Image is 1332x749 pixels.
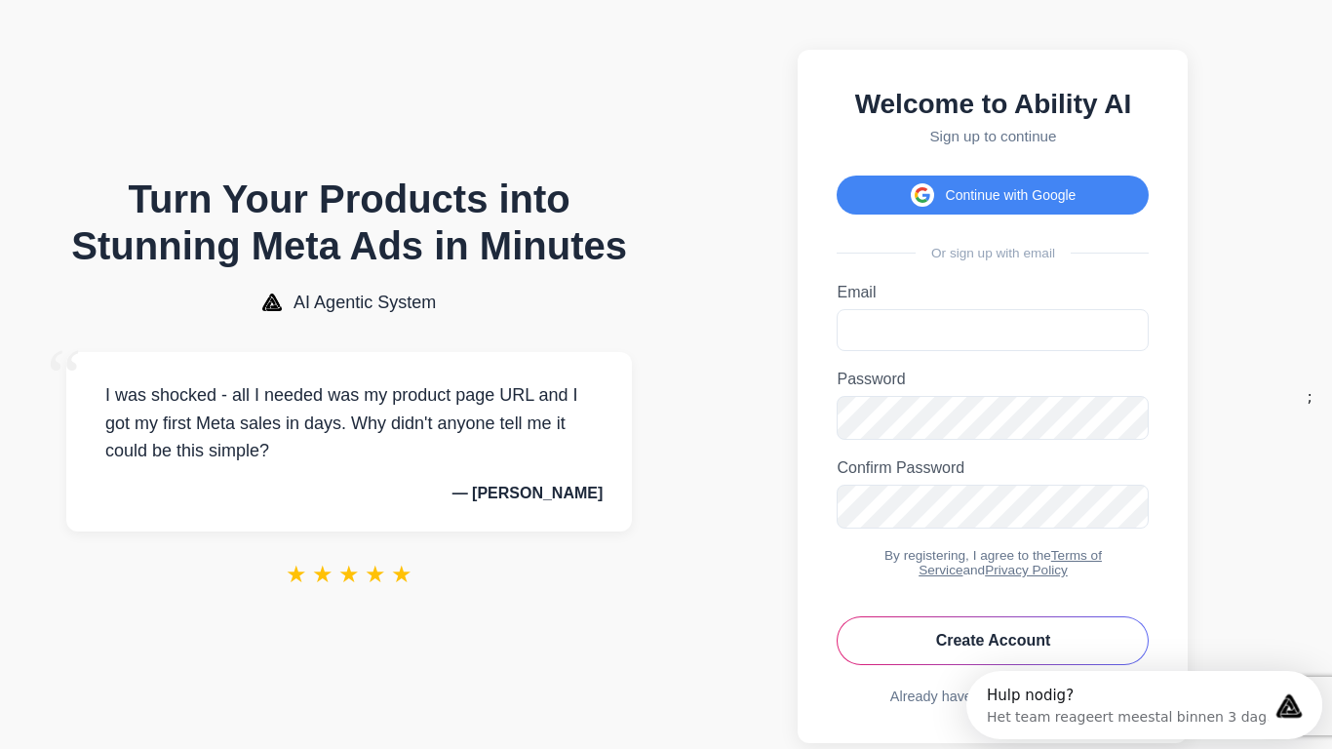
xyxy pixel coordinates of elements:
[966,671,1322,739] iframe: Intercom live chat discovery launcher
[837,371,1149,388] label: Password
[919,548,1102,577] a: Terms of Service
[837,128,1149,144] p: Sign up to continue
[20,17,318,32] div: Hulp nodig?
[294,293,436,313] span: AI Agentic System
[837,176,1149,215] button: Continue with Google
[20,32,318,53] div: Het team reageert meestal binnen 3 dagen
[1308,389,1312,405] div: ;
[286,561,307,588] span: ★
[365,561,386,588] span: ★
[391,561,412,588] span: ★
[66,176,632,269] h1: Turn Your Products into Stunning Meta Ads in Minutes
[47,333,82,421] span: “
[837,459,1149,477] label: Confirm Password
[837,548,1149,577] div: By registering, I agree to the and
[96,381,603,465] p: I was shocked - all I needed was my product page URL and I got my first Meta sales in days. Why d...
[837,284,1149,301] label: Email
[837,246,1149,260] div: Or sign up with email
[837,616,1149,665] button: Create Account
[96,485,603,502] p: — [PERSON_NAME]
[837,89,1149,120] h2: Welcome to Ability AI
[985,563,1068,577] a: Privacy Policy
[1264,681,1315,732] iframe: Intercom live chat
[312,561,333,588] span: ★
[837,689,1149,704] div: Already have an account?
[262,294,282,311] img: AI Agentic System Logo
[8,8,375,61] div: Intercom Messenger openen
[338,561,360,588] span: ★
